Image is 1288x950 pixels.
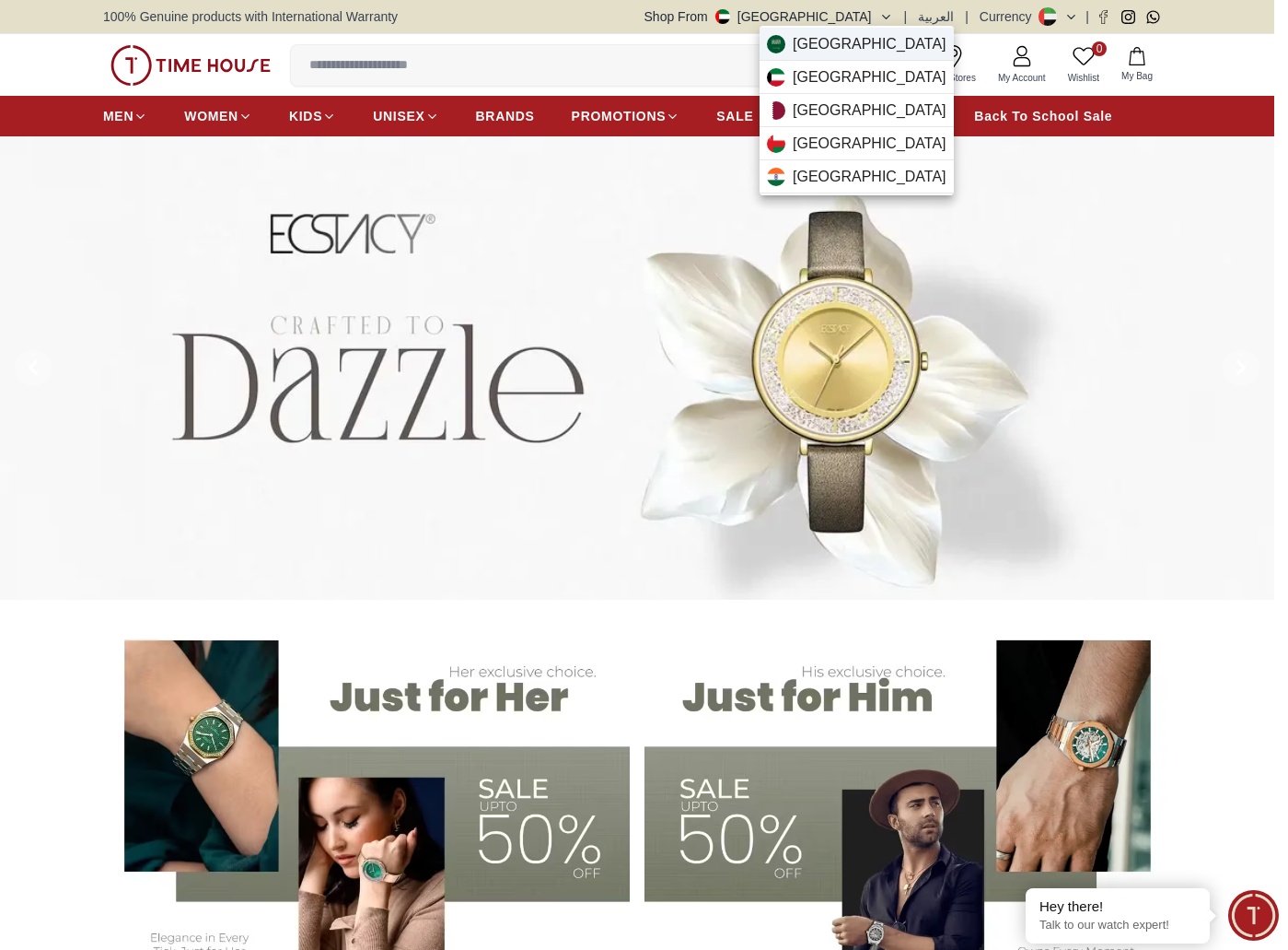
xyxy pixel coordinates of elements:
[793,33,946,55] span: [GEOGRAPHIC_DATA]
[1039,897,1196,916] div: Hey there!
[793,100,946,122] span: [GEOGRAPHIC_DATA]
[1039,918,1196,933] p: Talk to our watch expert!
[793,166,946,188] span: [GEOGRAPHIC_DATA]
[767,101,785,120] img: Qatar
[767,168,785,186] img: India
[767,135,785,153] img: Oman
[767,35,785,53] img: Saudi Arabia
[767,68,785,87] img: Kuwait
[793,133,946,155] span: [GEOGRAPHIC_DATA]
[1228,890,1279,941] div: Chat Widget
[793,66,946,88] span: [GEOGRAPHIC_DATA]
